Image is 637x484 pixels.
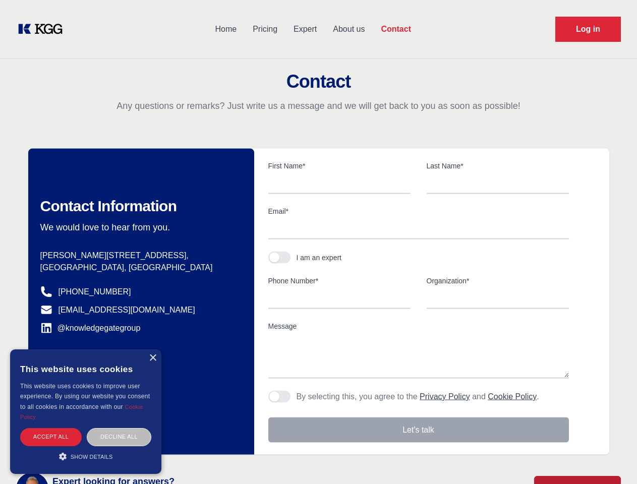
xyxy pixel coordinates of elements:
[427,161,569,171] label: Last Name*
[20,383,150,410] span: This website uses cookies to improve user experience. By using our website you consent to all coo...
[40,262,238,274] p: [GEOGRAPHIC_DATA], [GEOGRAPHIC_DATA]
[268,417,569,443] button: Let's talk
[12,100,625,112] p: Any questions or remarks? Just write us a message and we will get back to you as soon as possible!
[12,72,625,92] h2: Contact
[20,404,143,420] a: Cookie Policy
[20,357,151,381] div: This website uses cookies
[268,161,411,171] label: First Name*
[245,16,285,42] a: Pricing
[297,391,539,403] p: By selecting this, you agree to the and .
[268,276,411,286] label: Phone Number*
[555,17,621,42] a: Request Demo
[268,321,569,331] label: Message
[427,276,569,286] label: Organization*
[20,451,151,461] div: Show details
[420,392,470,401] a: Privacy Policy
[40,197,238,215] h2: Contact Information
[87,428,151,446] div: Decline all
[325,16,373,42] a: About us
[59,286,131,298] a: [PHONE_NUMBER]
[16,21,71,37] a: KOL Knowledge Platform: Talk to Key External Experts (KEE)
[20,428,82,446] div: Accept all
[207,16,245,42] a: Home
[40,250,238,262] p: [PERSON_NAME][STREET_ADDRESS],
[71,454,113,460] span: Show details
[285,16,325,42] a: Expert
[59,304,195,316] a: [EMAIL_ADDRESS][DOMAIN_NAME]
[587,436,637,484] iframe: Chat Widget
[149,354,156,362] div: Close
[40,322,141,334] a: @knowledgegategroup
[40,221,238,233] p: We would love to hear from you.
[373,16,419,42] a: Contact
[297,253,342,263] div: I am an expert
[268,206,569,216] label: Email*
[488,392,537,401] a: Cookie Policy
